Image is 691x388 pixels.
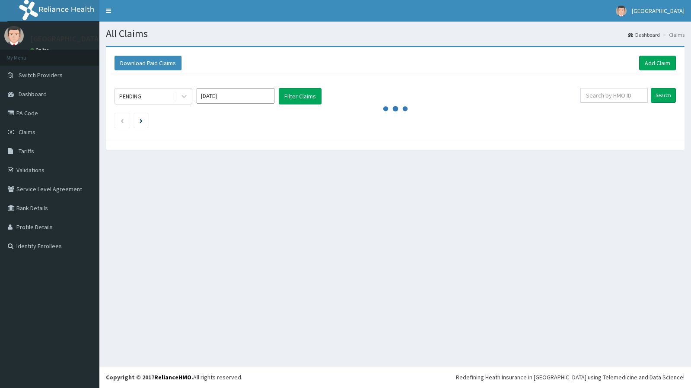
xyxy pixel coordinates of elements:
[30,47,51,53] a: Online
[119,92,141,101] div: PENDING
[140,117,143,124] a: Next page
[382,96,408,122] svg: audio-loading
[632,7,685,15] span: [GEOGRAPHIC_DATA]
[580,88,648,103] input: Search by HMO ID
[456,373,685,382] div: Redefining Heath Insurance in [GEOGRAPHIC_DATA] using Telemedicine and Data Science!
[628,31,660,38] a: Dashboard
[19,147,34,155] span: Tariffs
[106,28,685,39] h1: All Claims
[154,373,191,381] a: RelianceHMO
[616,6,627,16] img: User Image
[30,35,102,43] p: [GEOGRAPHIC_DATA]
[197,88,274,104] input: Select Month and Year
[661,31,685,38] li: Claims
[19,90,47,98] span: Dashboard
[19,71,63,79] span: Switch Providers
[120,117,124,124] a: Previous page
[106,373,193,381] strong: Copyright © 2017 .
[4,26,24,45] img: User Image
[639,56,676,70] a: Add Claim
[651,88,676,103] input: Search
[279,88,322,104] button: Filter Claims
[115,56,182,70] button: Download Paid Claims
[19,128,35,136] span: Claims
[99,366,691,388] footer: All rights reserved.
